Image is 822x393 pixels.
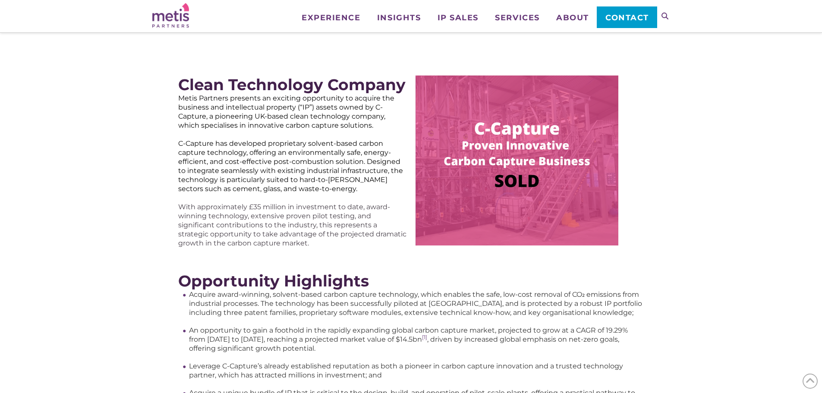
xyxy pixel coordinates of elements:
[178,271,369,290] strong: Opportunity Highlights
[302,14,360,22] span: Experience
[803,374,818,389] span: Back to Top
[178,75,406,94] strong: Clean Technology Company
[556,14,589,22] span: About
[189,326,628,352] span: An opportunity to gain a foothold in the rapidly expanding global carbon capture market, projecte...
[605,14,649,22] span: Contact
[178,94,394,129] span: Metis Partners presents an exciting opportunity to acquire the business and intellectual property...
[597,6,657,28] a: Contact
[495,14,539,22] span: Services
[422,334,427,340] sup: [1]
[189,290,642,317] span: Acquire award-winning, solvent-based carbon capture technology, which enables the safe, low-cost ...
[438,14,479,22] span: IP Sales
[377,14,421,22] span: Insights
[189,362,623,379] span: Leverage C-Capture’s already established reputation as both a pioneer in carbon capture innovatio...
[416,75,618,245] img: Image
[178,202,407,248] p: With approximately £35 million in investment to date, award-winning technology, extensive proven ...
[178,139,403,193] span: C-Capture has developed proprietary solvent-based carbon capture technology, offering an environm...
[152,3,189,28] img: Metis Partners
[422,335,427,343] a: [1]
